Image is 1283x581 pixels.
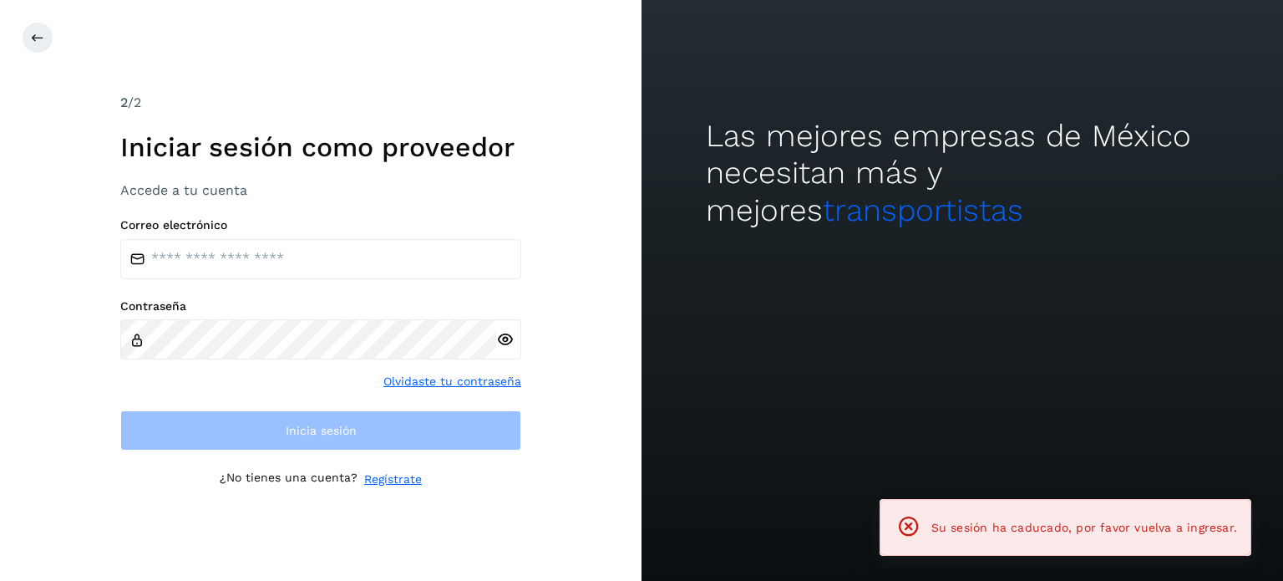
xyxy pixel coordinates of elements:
h2: Las mejores empresas de México necesitan más y mejores [706,118,1219,229]
p: ¿No tienes una cuenta? [220,471,358,488]
span: transportistas [823,192,1023,228]
span: Su sesión ha caducado, por favor vuelva a ingresar. [931,521,1237,534]
h3: Accede a tu cuenta [120,182,521,198]
div: /2 [120,93,521,113]
span: 2 [120,94,128,110]
label: Correo electrónico [120,218,521,232]
a: Regístrate [364,471,422,488]
label: Contraseña [120,299,521,313]
h1: Iniciar sesión como proveedor [120,131,521,163]
span: Inicia sesión [286,425,357,436]
button: Inicia sesión [120,410,521,451]
a: Olvidaste tu contraseña [383,373,521,390]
